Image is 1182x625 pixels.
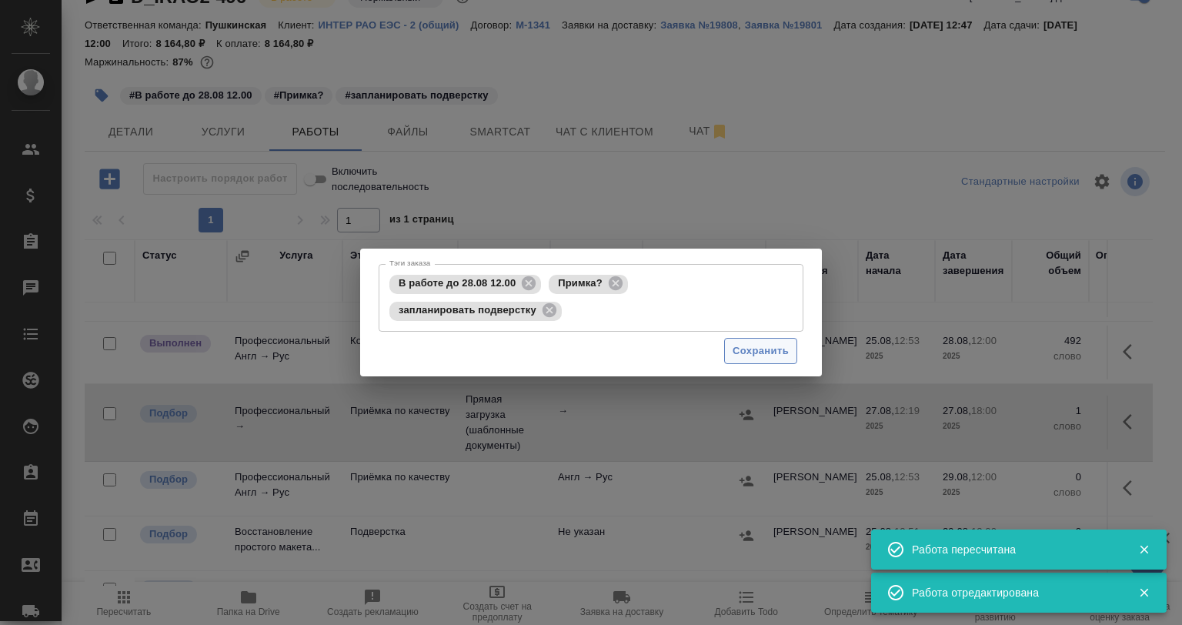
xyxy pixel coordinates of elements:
[724,338,797,365] button: Сохранить
[389,302,562,321] div: запланировать подверстку
[389,275,541,294] div: В работе до 28.08 12.00
[389,304,546,316] span: запланировать подверстку
[1128,543,1160,556] button: Закрыть
[733,343,789,360] span: Сохранить
[912,585,1115,600] div: Работа отредактирована
[912,542,1115,557] div: Работа пересчитана
[1128,586,1160,600] button: Закрыть
[549,277,611,289] span: Примка?
[389,277,525,289] span: В работе до 28.08 12.00
[549,275,627,294] div: Примка?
